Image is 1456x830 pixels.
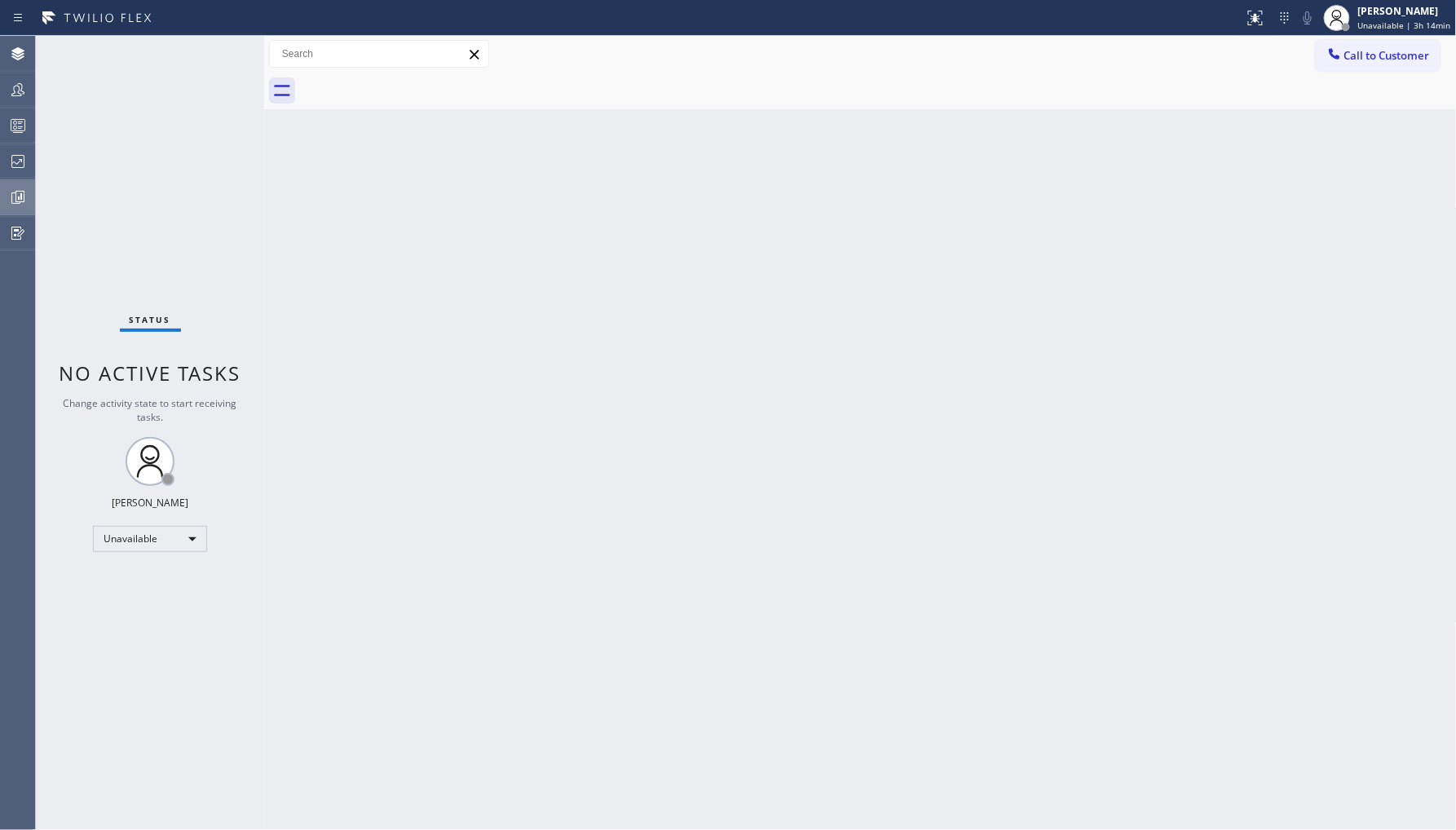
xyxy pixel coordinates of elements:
div: Unavailable [93,526,207,552]
span: No active tasks [60,360,241,386]
div: [PERSON_NAME] [1358,4,1451,18]
input: Search [270,41,488,67]
span: Call to Customer [1344,48,1430,63]
button: Mute [1296,7,1319,29]
div: [PERSON_NAME] [112,496,188,510]
span: Unavailable | 3h 14min [1358,20,1451,31]
button: Call to Customer [1316,40,1441,71]
span: Status [130,314,171,325]
span: Change activity state to start receiving tasks. [64,396,237,424]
